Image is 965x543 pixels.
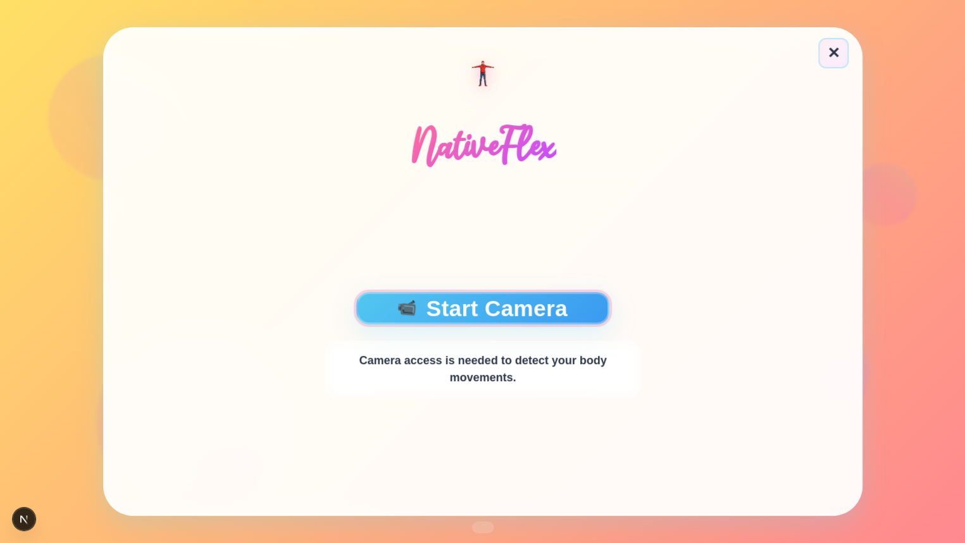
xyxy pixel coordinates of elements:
button: 📹Start Camera [356,292,609,324]
button: Back to Main Menu [818,38,849,68]
p: Camera access is needed to detect your body movements. [325,340,641,397]
span: 📹 [396,300,417,317]
img: NativeFlex Logo [468,58,498,88]
h1: NativeFlex [409,124,556,168]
